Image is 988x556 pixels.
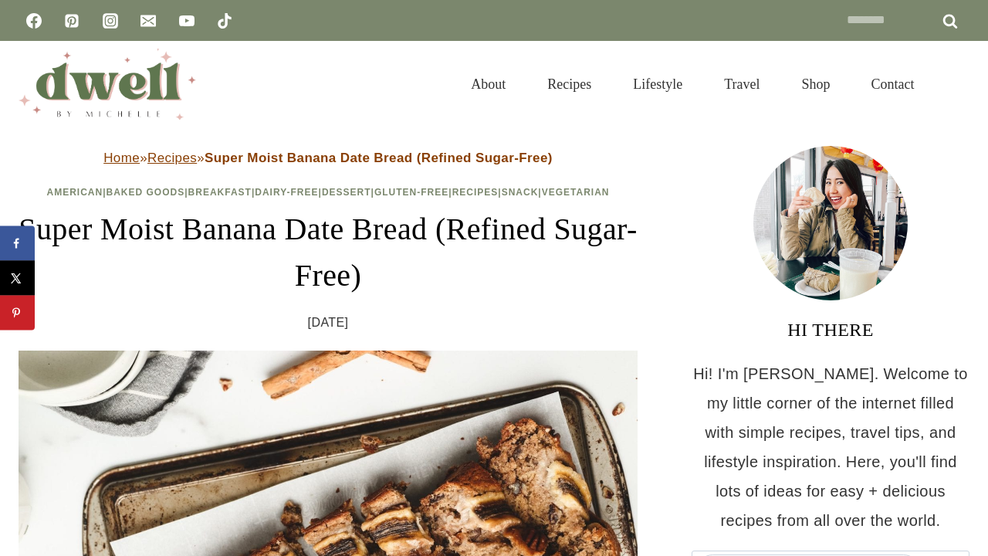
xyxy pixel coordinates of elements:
[56,5,87,36] a: Pinterest
[255,187,318,198] a: Dairy-Free
[452,187,499,198] a: Recipes
[308,311,349,334] time: [DATE]
[19,206,638,299] h1: Super Moist Banana Date Bread (Refined Sugar-Free)
[209,5,240,36] a: TikTok
[205,151,553,165] strong: Super Moist Banana Date Bread (Refined Sugar-Free)
[851,57,936,111] a: Contact
[450,57,936,111] nav: Primary Navigation
[692,359,969,535] p: Hi! I'm [PERSON_NAME]. Welcome to my little corner of the internet filled with simple recipes, tr...
[322,187,371,198] a: Dessert
[103,151,140,165] a: Home
[502,187,539,198] a: Snack
[374,187,448,198] a: Gluten-Free
[19,5,49,36] a: Facebook
[107,187,185,198] a: Baked Goods
[95,5,126,36] a: Instagram
[450,57,526,111] a: About
[703,57,780,111] a: Travel
[133,5,164,36] a: Email
[188,187,252,198] a: Breakfast
[943,71,969,97] button: View Search Form
[692,316,969,344] h3: HI THERE
[542,187,610,198] a: Vegetarian
[47,187,103,198] a: American
[780,57,851,111] a: Shop
[526,57,612,111] a: Recipes
[171,5,202,36] a: YouTube
[47,187,610,198] span: | | | | | | | |
[19,49,196,120] img: DWELL by michelle
[612,57,703,111] a: Lifestyle
[147,151,197,165] a: Recipes
[103,151,553,165] span: » »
